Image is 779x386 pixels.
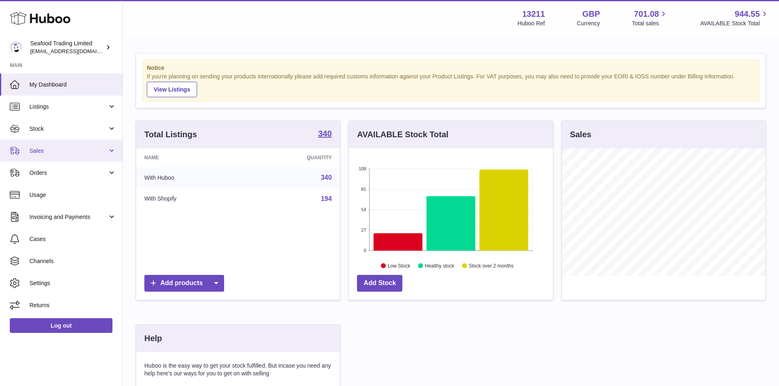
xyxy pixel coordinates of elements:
div: Currency [577,20,600,27]
div: Huboo Ref [518,20,545,27]
span: AVAILABLE Stock Total [700,20,769,27]
h3: Help [144,333,162,344]
text: Low Stock [388,263,411,268]
span: My Dashboard [29,81,116,89]
h3: AVAILABLE Stock Total [357,129,448,140]
text: 81 [361,187,366,192]
h3: Sales [570,129,591,140]
th: Quantity [246,148,340,167]
span: Total sales [632,20,668,27]
td: With Shopify [136,188,246,210]
span: Settings [29,279,116,287]
span: Sales [29,147,108,155]
a: 944.55 AVAILABLE Stock Total [700,9,769,27]
text: 54 [361,207,366,212]
a: Add products [144,275,224,292]
span: Stock [29,125,108,133]
text: Healthy stock [425,263,455,268]
text: Stock over 2 months [469,263,514,268]
p: Huboo is the easy way to get your stock fulfilled. But incase you need any help here's our ways f... [144,362,332,377]
a: 701.08 Total sales [632,9,668,27]
span: Returns [29,301,116,309]
strong: Notice [147,64,755,72]
h3: Total Listings [144,129,197,140]
td: With Huboo [136,167,246,188]
img: online@rickstein.com [10,41,22,54]
div: If you're planning on sending your products internationally please add required customs informati... [147,73,755,97]
strong: 13211 [522,9,545,20]
text: 0 [364,248,366,253]
span: Cases [29,235,116,243]
strong: 340 [318,129,332,138]
span: 944.55 [735,9,760,20]
th: Name [136,148,246,167]
a: View Listings [147,82,197,97]
a: 340 [318,129,332,139]
a: 194 [321,195,332,202]
text: 27 [361,228,366,232]
a: Add Stock [357,275,402,292]
span: Usage [29,191,116,199]
a: Log out [10,318,112,333]
strong: GBP [582,9,600,20]
span: [EMAIL_ADDRESS][DOMAIN_NAME] [30,48,120,54]
span: Channels [29,257,116,265]
span: 701.08 [634,9,659,20]
text: 108 [359,166,366,171]
a: 340 [321,174,332,181]
span: Listings [29,103,108,111]
span: Invoicing and Payments [29,213,108,221]
div: Seafood Trading Limited [30,40,104,55]
span: Orders [29,169,108,177]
